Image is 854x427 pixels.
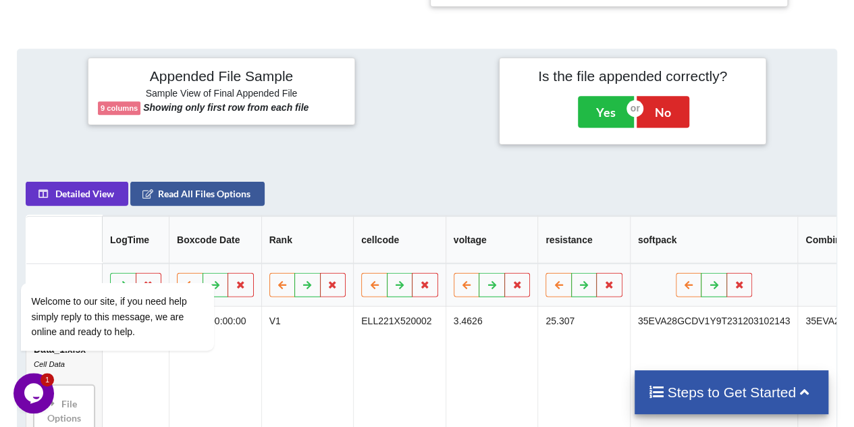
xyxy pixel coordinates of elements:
[98,68,345,86] h4: Appended File Sample
[578,96,634,127] button: Yes
[509,68,756,84] h4: Is the file appended correctly?
[143,102,309,113] b: Showing only first row from each file
[538,216,631,263] th: resistance
[648,384,815,401] h4: Steps to Get Started
[98,88,345,101] h6: Sample View of Final Appended File
[14,161,257,366] iframe: chat widget
[34,359,65,368] i: Cell Data
[261,216,354,263] th: Rank
[637,96,689,127] button: No
[14,373,57,413] iframe: chat widget
[354,216,446,263] th: cellcode
[101,104,138,112] b: 9 columns
[630,216,797,263] th: softpack
[446,216,538,263] th: voltage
